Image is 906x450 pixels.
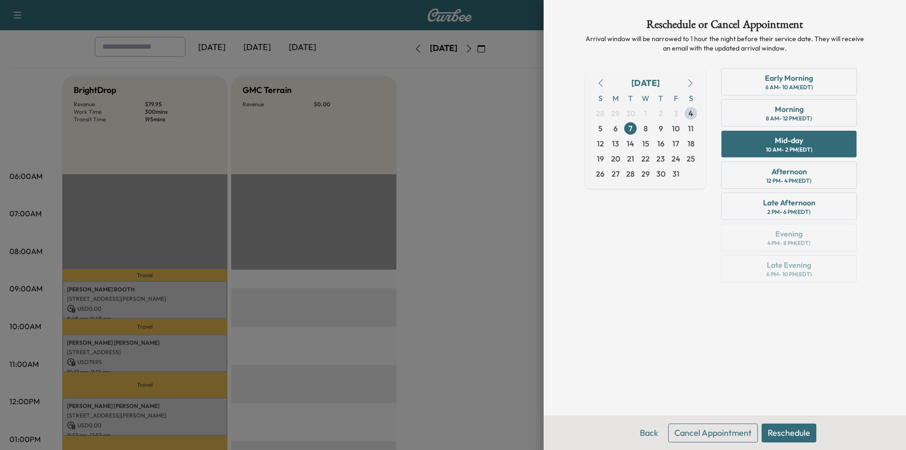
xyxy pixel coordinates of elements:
span: 25 [687,153,695,164]
span: 24 [671,153,680,164]
span: 28 [626,168,635,179]
span: 5 [598,123,603,134]
div: 2 PM - 6 PM (EDT) [767,208,811,216]
div: Morning [775,103,804,115]
span: 16 [657,138,664,149]
div: Late Afternoon [763,197,815,208]
span: 14 [627,138,634,149]
span: T [623,91,638,106]
button: Cancel Appointment [668,424,758,442]
span: 26 [596,168,604,179]
span: 30 [626,108,635,119]
span: 3 [674,108,678,119]
span: 15 [642,138,649,149]
span: M [608,91,623,106]
span: S [683,91,698,106]
div: Afternoon [772,166,807,177]
button: Reschedule [762,424,816,442]
span: 28 [596,108,604,119]
span: 9 [659,123,663,134]
span: 7 [629,123,632,134]
span: 22 [641,153,650,164]
div: 6 AM - 10 AM (EDT) [765,84,813,91]
div: 12 PM - 4 PM (EDT) [766,177,812,185]
div: Mid-day [775,135,803,146]
span: 6 [613,123,618,134]
div: 8 AM - 12 PM (EDT) [766,115,812,122]
div: Early Morning [765,72,813,84]
span: 29 [641,168,650,179]
span: 12 [597,138,604,149]
button: Back [634,424,664,442]
span: 29 [611,108,620,119]
div: 10 AM - 2 PM (EDT) [766,146,813,153]
span: 11 [688,123,694,134]
span: 21 [627,153,634,164]
span: T [653,91,668,106]
span: 17 [672,138,679,149]
span: 8 [644,123,648,134]
div: [DATE] [631,76,660,90]
span: 2 [659,108,663,119]
span: 18 [688,138,695,149]
span: 27 [612,168,620,179]
span: S [593,91,608,106]
span: 13 [612,138,619,149]
span: 31 [672,168,679,179]
h1: Reschedule or Cancel Appointment [585,19,864,34]
span: W [638,91,653,106]
span: 23 [656,153,665,164]
span: 30 [656,168,665,179]
span: 20 [611,153,620,164]
span: 4 [688,108,693,119]
span: 10 [672,123,679,134]
span: 19 [597,153,604,164]
span: F [668,91,683,106]
span: 1 [644,108,647,119]
p: Arrival window will be narrowed to 1 hour the night before their service date. They will receive ... [585,34,864,53]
